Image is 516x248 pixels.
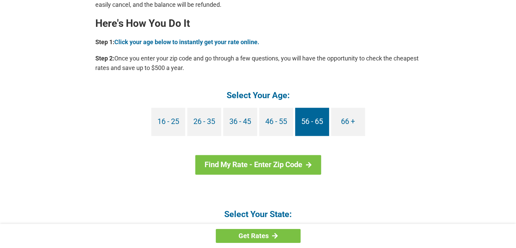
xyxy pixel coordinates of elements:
[151,108,185,136] a: 16 - 25
[95,38,114,46] b: Step 1:
[114,38,259,46] a: Click your age below to instantly get your rate online.
[95,209,421,220] h4: Select Your State:
[295,108,329,136] a: 56 - 65
[187,108,221,136] a: 26 - 35
[95,18,421,29] h2: Here's How You Do It
[95,55,114,62] b: Step 2:
[223,108,257,136] a: 36 - 45
[216,229,301,243] a: Get Rates
[259,108,293,136] a: 46 - 55
[95,54,421,73] p: Once you enter your zip code and go through a few questions, you will have the opportunity to che...
[95,90,421,101] h4: Select Your Age:
[331,108,365,136] a: 66 +
[195,155,321,175] a: Find My Rate - Enter Zip Code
